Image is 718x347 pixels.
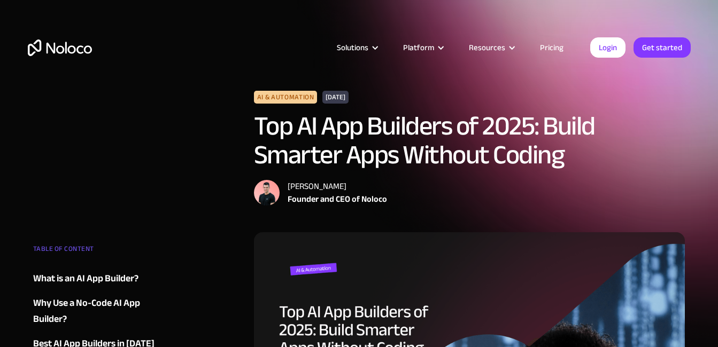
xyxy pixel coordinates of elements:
h1: Top AI App Builders of 2025: Build Smarter Apps Without Coding [254,112,685,169]
div: Resources [455,41,527,54]
div: Founder and CEO of Noloco [288,193,387,206]
a: Login [590,37,626,58]
div: Resources [469,41,505,54]
a: What is an AI App Builder? [33,271,163,287]
div: [PERSON_NAME] [288,180,387,193]
div: Solutions [323,41,390,54]
a: Pricing [527,41,577,54]
div: TABLE OF CONTENT [33,241,163,262]
a: home [28,40,92,56]
a: Why Use a No-Code AI App Builder? [33,295,163,327]
div: Platform [403,41,434,54]
div: Platform [390,41,455,54]
a: Get started [634,37,691,58]
div: What is an AI App Builder? [33,271,138,287]
div: Solutions [337,41,368,54]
